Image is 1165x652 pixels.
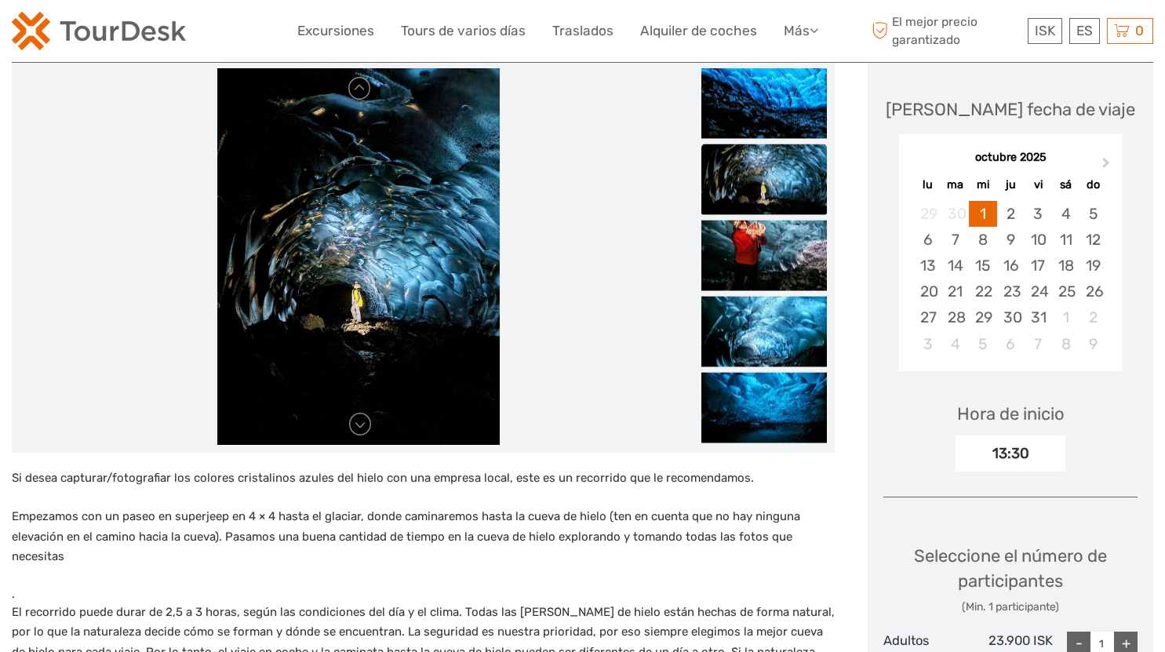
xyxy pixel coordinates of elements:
[12,468,835,489] p: Si desea capturar/fotografiar los colores cristalinos azules del hielo con una empresa local, est...
[969,304,996,330] div: Choose miércoles, 29 de octubre de 2025
[1025,279,1052,304] div: Choose viernes, 24 de octubre de 2025
[914,201,941,227] div: Not available lunes, 29 de septiembre de 2025
[914,331,941,357] div: Choose lunes, 3 de noviembre de 2025
[941,174,969,195] div: ma
[956,435,1065,472] div: 13:30
[969,227,996,253] div: Choose miércoles, 8 de octubre de 2025
[969,253,996,279] div: Choose miércoles, 15 de octubre de 2025
[1035,23,1055,38] span: ISK
[941,279,969,304] div: Choose martes, 21 de octubre de 2025
[1069,18,1100,44] div: ES
[914,227,941,253] div: Choose lunes, 6 de octubre de 2025
[886,97,1135,122] div: [PERSON_NAME] fecha de viaje
[997,253,1025,279] div: Choose jueves, 16 de octubre de 2025
[701,372,827,443] img: 7cb8b33cd3474976854b8fad7c9bd0aa_slider_thumbnail.jpeg
[552,20,613,42] a: Traslados
[401,20,526,42] a: Tours de varios días
[997,304,1025,330] div: Choose jueves, 30 de octubre de 2025
[1025,201,1052,227] div: Choose viernes, 3 de octubre de 2025
[941,227,969,253] div: Choose martes, 7 de octubre de 2025
[1079,253,1107,279] div: Choose domingo, 19 de octubre de 2025
[297,20,374,42] a: Excursiones
[941,201,969,227] div: Not available martes, 30 de septiembre de 2025
[899,150,1122,166] div: octubre 2025
[1079,304,1107,330] div: Choose domingo, 2 de noviembre de 2025
[969,279,996,304] div: Choose miércoles, 22 de octubre de 2025
[997,227,1025,253] div: Choose jueves, 9 de octubre de 2025
[784,20,818,42] a: Más
[1052,304,1079,330] div: Choose sábado, 1 de noviembre de 2025
[180,24,199,43] button: Open LiveChat chat widget
[868,13,1024,48] span: El mejor precio garantizado
[1052,227,1079,253] div: Choose sábado, 11 de octubre de 2025
[640,20,757,42] a: Alquiler de coches
[1052,174,1079,195] div: sá
[997,279,1025,304] div: Choose jueves, 23 de octubre de 2025
[1052,331,1079,357] div: Choose sábado, 8 de noviembre de 2025
[701,296,827,366] img: c88b0f3203d142709e7f0fe280182edb_slider_thumbnail.jpeg
[969,174,996,195] div: mi
[1052,201,1079,227] div: Choose sábado, 4 de octubre de 2025
[1133,23,1146,38] span: 0
[997,331,1025,357] div: Choose jueves, 6 de noviembre de 2025
[997,174,1025,195] div: ju
[217,68,500,445] img: 52b3d64a52504caf87ce20da66e0b4fb_main_slider.jpeg
[1052,253,1079,279] div: Choose sábado, 18 de octubre de 2025
[1079,201,1107,227] div: Choose domingo, 5 de octubre de 2025
[914,253,941,279] div: Choose lunes, 13 de octubre de 2025
[1025,331,1052,357] div: Choose viernes, 7 de noviembre de 2025
[1079,279,1107,304] div: Choose domingo, 26 de octubre de 2025
[1025,304,1052,330] div: Choose viernes, 31 de octubre de 2025
[883,544,1138,615] div: Seleccione el número de participantes
[957,402,1065,426] div: Hora de inicio
[997,201,1025,227] div: Choose jueves, 2 de octubre de 2025
[941,331,969,357] div: Choose martes, 4 de noviembre de 2025
[941,304,969,330] div: Choose martes, 28 de octubre de 2025
[1079,227,1107,253] div: Choose domingo, 12 de octubre de 2025
[1025,227,1052,253] div: Choose viernes, 10 de octubre de 2025
[12,12,186,50] img: 120-15d4194f-c635-41b9-a512-a3cb382bfb57_logo_small.png
[1079,174,1107,195] div: do
[914,279,941,304] div: Choose lunes, 20 de octubre de 2025
[905,201,1117,357] div: month 2025-10
[1025,174,1052,195] div: vi
[941,253,969,279] div: Choose martes, 14 de octubre de 2025
[22,27,177,40] p: We're away right now. Please check back later!
[701,67,827,138] img: 0788bf07868c4d2dbea58bd726cd84ef_slider_thumbnail.jpeg
[1025,253,1052,279] div: Choose viernes, 17 de octubre de 2025
[969,201,996,227] div: Choose miércoles, 1 de octubre de 2025
[914,304,941,330] div: Choose lunes, 27 de octubre de 2025
[701,220,827,290] img: 5baadf08924c4171855d781dcd0917be_slider_thumbnail.jpeg
[883,599,1138,615] div: (Min. 1 participante)
[914,174,941,195] div: lu
[701,144,827,214] img: 52b3d64a52504caf87ce20da66e0b4fb_slider_thumbnail.jpeg
[12,507,835,567] p: Empezamos con un paseo en superjeep en 4 × 4 hasta el glaciar, donde caminaremos hasta la cueva d...
[969,331,996,357] div: Choose miércoles, 5 de noviembre de 2025
[1052,279,1079,304] div: Choose sábado, 25 de octubre de 2025
[1095,154,1120,179] button: Next Month
[1079,331,1107,357] div: Choose domingo, 9 de noviembre de 2025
